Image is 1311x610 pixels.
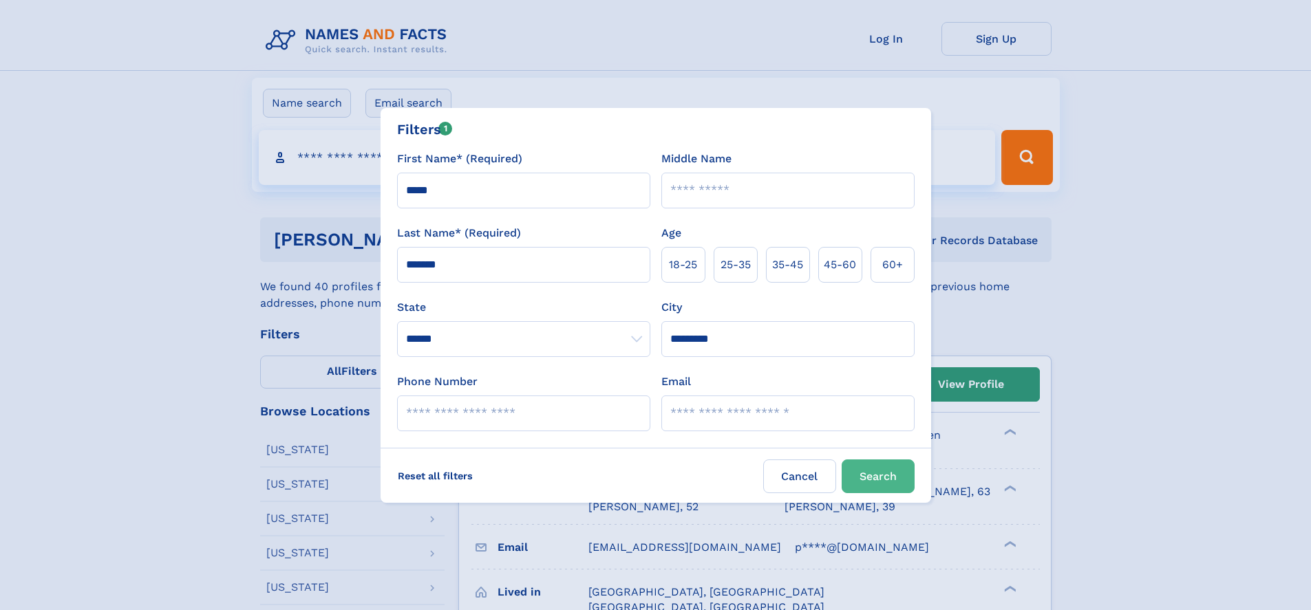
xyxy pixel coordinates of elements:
[397,151,522,167] label: First Name* (Required)
[824,257,856,273] span: 45‑60
[397,119,453,140] div: Filters
[669,257,697,273] span: 18‑25
[661,373,691,390] label: Email
[389,459,482,492] label: Reset all filters
[842,459,915,493] button: Search
[397,299,650,316] label: State
[661,225,681,241] label: Age
[721,257,751,273] span: 25‑35
[772,257,803,273] span: 35‑45
[661,299,682,316] label: City
[763,459,836,493] label: Cancel
[882,257,903,273] span: 60+
[661,151,732,167] label: Middle Name
[397,373,478,390] label: Phone Number
[397,225,521,241] label: Last Name* (Required)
